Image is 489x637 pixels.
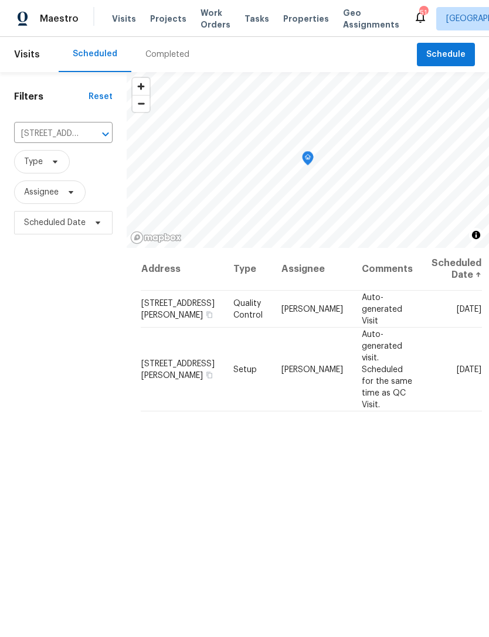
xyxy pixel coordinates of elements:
[244,15,269,23] span: Tasks
[112,13,136,25] span: Visits
[302,151,314,169] div: Map marker
[362,293,402,325] span: Auto-generated Visit
[130,231,182,244] a: Mapbox homepage
[422,248,482,291] th: Scheduled Date ↑
[24,217,86,229] span: Scheduled Date
[14,42,40,67] span: Visits
[133,95,150,112] button: Zoom out
[201,7,230,30] span: Work Orders
[14,91,89,103] h1: Filters
[469,228,483,242] button: Toggle attribution
[40,13,79,25] span: Maestro
[204,369,215,380] button: Copy Address
[14,125,80,143] input: Search for an address...
[283,13,329,25] span: Properties
[204,309,215,319] button: Copy Address
[233,299,263,319] span: Quality Control
[352,248,422,291] th: Comments
[281,305,343,313] span: [PERSON_NAME]
[426,47,466,62] span: Schedule
[24,186,59,198] span: Assignee
[24,156,43,168] span: Type
[141,299,215,319] span: [STREET_ADDRESS][PERSON_NAME]
[89,91,113,103] div: Reset
[281,365,343,373] span: [PERSON_NAME]
[419,7,427,19] div: 51
[343,7,399,30] span: Geo Assignments
[97,126,114,142] button: Open
[457,305,481,313] span: [DATE]
[272,248,352,291] th: Assignee
[133,96,150,112] span: Zoom out
[133,78,150,95] button: Zoom in
[233,365,257,373] span: Setup
[145,49,189,60] div: Completed
[362,330,412,408] span: Auto-generated visit. Scheduled for the same time as QC Visit.
[417,43,475,67] button: Schedule
[141,248,224,291] th: Address
[141,359,215,379] span: [STREET_ADDRESS][PERSON_NAME]
[73,48,117,60] div: Scheduled
[150,13,186,25] span: Projects
[224,248,272,291] th: Type
[457,365,481,373] span: [DATE]
[473,229,480,241] span: Toggle attribution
